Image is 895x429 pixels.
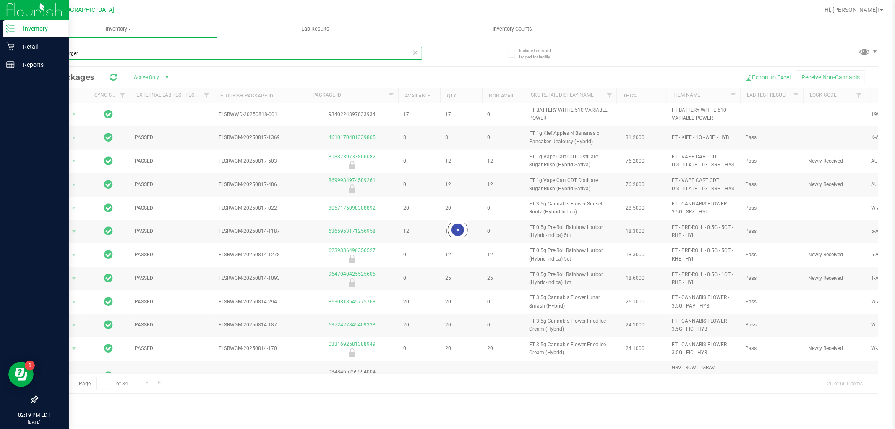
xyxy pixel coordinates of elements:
p: 02:19 PM EDT [4,411,65,419]
a: Inventory Counts [414,20,611,38]
span: Lab Results [290,25,341,33]
input: Search Package ID, Item Name, SKU, Lot or Part Number... [37,47,422,60]
a: Inventory [20,20,217,38]
inline-svg: Inventory [6,24,15,33]
p: Retail [15,42,65,52]
span: Inventory Counts [481,25,543,33]
p: Inventory [15,24,65,34]
p: [DATE] [4,419,65,425]
p: Reports [15,60,65,70]
iframe: Resource center [8,362,34,387]
span: Inventory [20,25,217,33]
span: Hi, [PERSON_NAME]! [825,6,879,13]
span: [GEOGRAPHIC_DATA] [57,6,115,13]
inline-svg: Reports [6,61,15,69]
inline-svg: Retail [6,42,15,51]
span: Include items not tagged for facility [519,47,561,60]
span: Clear [412,47,418,58]
a: Lab Results [217,20,414,38]
iframe: Resource center unread badge [25,361,35,371]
